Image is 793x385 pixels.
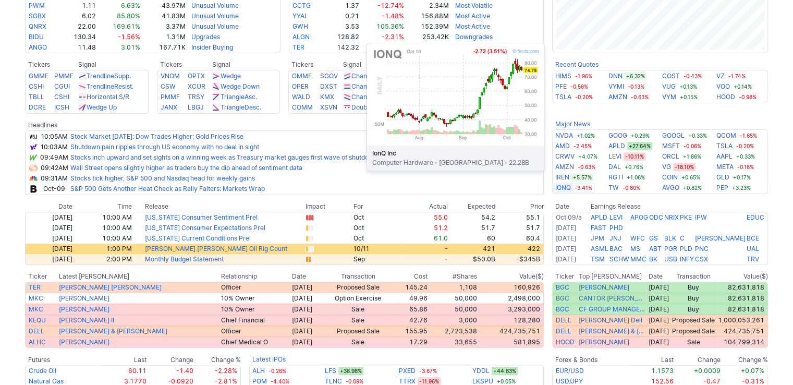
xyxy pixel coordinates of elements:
[25,120,39,130] th: Headlines
[433,159,439,166] span: •
[579,316,642,324] a: [PERSON_NAME] Dell
[54,82,70,90] a: CGUI
[434,224,448,232] span: 51.2
[662,81,676,92] a: VUG
[59,305,109,313] a: [PERSON_NAME]
[60,42,96,53] td: 11.48
[569,82,590,91] span: -0.56%
[78,59,149,70] th: Signal
[121,43,140,51] span: 3.01%
[623,163,645,171] span: +0.76%
[292,12,306,20] a: YYAI
[608,92,627,102] a: AMZN
[161,93,180,101] a: PMMF
[141,32,186,42] td: 1.31M
[381,12,404,20] span: -1.48%
[662,151,679,162] a: ORCL
[448,233,496,244] td: 60
[680,245,692,252] a: PLD
[39,152,70,163] td: 09:49AM
[323,32,360,42] td: 128.82
[555,162,574,172] a: AMZN
[732,82,753,91] span: +0.14%
[25,201,73,212] th: Date
[608,183,619,193] a: TW
[87,82,133,90] a: TrendlineResist.
[434,234,448,242] span: 61.0
[351,103,385,111] a: Double Top
[649,213,663,221] a: ODC
[29,72,48,80] a: GMMF
[609,245,623,252] a: BAC
[630,234,645,242] a: WFC
[145,245,287,252] a: [PERSON_NAME] [PERSON_NAME] Oil Rig Count
[191,43,233,51] a: Insider Buying
[716,162,734,172] a: META
[662,183,679,193] a: AVGO
[252,355,286,363] a: Latest IPOs
[320,72,338,80] a: SGOV
[305,201,353,212] th: Impact
[662,92,676,102] a: VYM
[404,11,449,21] td: 156.88M
[73,223,133,233] td: 10:00 AM
[624,152,645,161] span: -10.11%
[39,173,70,184] td: 09:31AM
[25,223,73,233] td: [DATE]
[191,12,239,20] a: Unusual Volume
[59,283,162,291] a: [PERSON_NAME] [PERSON_NAME]
[244,93,257,101] span: Asc.
[579,338,629,346] a: [PERSON_NAME]
[399,366,416,376] a: PXED
[353,201,401,212] th: For
[556,305,569,313] a: BGC
[59,338,109,346] a: [PERSON_NAME]
[29,338,46,346] a: ALHC
[747,213,764,221] a: EDUC
[73,212,133,223] td: 10:00 AM
[351,72,386,80] a: Channel Up
[608,172,623,183] a: RGTI
[591,245,608,252] a: ASML
[630,255,646,263] a: MMC
[556,294,569,302] a: BGC
[555,120,590,128] b: Major News
[29,12,46,20] a: SGBX
[496,212,544,223] td: 55.1
[292,2,311,9] a: CCTG
[372,149,539,158] b: IonQ Inc
[680,213,692,221] a: PKE
[680,234,685,242] a: C
[323,11,360,21] td: 0.21
[630,245,640,252] a: MS
[664,255,677,263] a: USB
[29,93,44,101] a: TBLL
[29,367,56,375] a: Crude Oil
[556,316,571,324] a: DELL
[323,21,360,32] td: 3.53
[29,283,41,291] a: TER
[292,72,312,80] a: GMMF
[608,130,627,141] a: GOOG
[144,201,305,212] th: Release
[555,130,573,141] a: NVDA
[448,223,496,233] td: 51.7
[735,152,757,161] span: +0.33%
[113,22,140,30] span: 169.61%
[608,71,623,81] a: DNN
[673,163,696,171] span: -18.10%
[54,103,69,111] a: ICSH
[572,142,593,150] span: -2.45%
[39,163,70,173] td: 09:42AM
[59,327,167,335] a: [PERSON_NAME] & [PERSON_NAME]
[695,245,709,252] a: PNC
[188,82,205,90] a: XCUR
[353,212,401,223] td: Oct
[555,141,570,151] a: AMD
[678,82,699,91] span: +0.13%
[577,152,599,161] span: +4.07%
[252,366,265,376] a: ALH
[579,327,646,335] a: [PERSON_NAME] & [PERSON_NAME] Foundation
[716,141,733,151] a: TSLA
[556,234,576,242] a: [DATE]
